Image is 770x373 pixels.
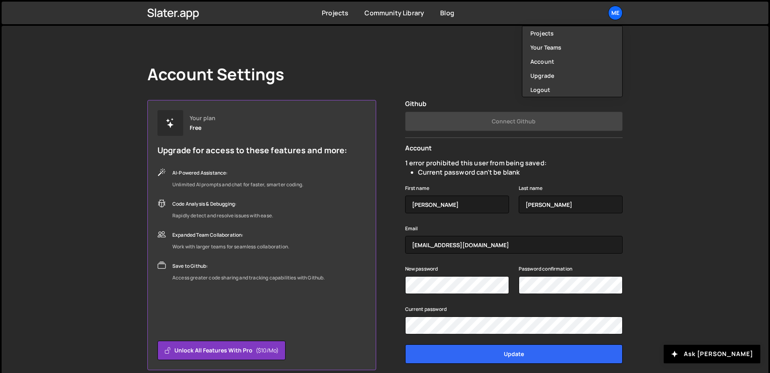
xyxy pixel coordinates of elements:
label: New password [405,265,438,273]
h2: Account [405,144,623,152]
button: Ask [PERSON_NAME] [664,345,760,363]
a: Me [608,6,623,20]
a: Blog [440,8,454,17]
h5: Upgrade for access to these features and more: [157,146,347,155]
div: Expanded Team Collaboration: [172,230,289,240]
input: Update [405,344,623,364]
div: Unlimited AI prompts and chat for faster, smarter coding. [172,180,303,190]
button: Unlock all features with Pro($10/mo) [157,341,286,360]
div: Free [190,125,202,131]
h2: Github [405,100,623,108]
div: Rapidly detect and resolve issues with ease. [172,211,273,221]
label: Current password [405,305,447,313]
div: 1 error prohibited this user from being saved: [405,158,623,167]
div: AI-Powered Assistance: [172,168,303,178]
a: Community Library [364,8,424,17]
button: Connect Github [405,112,623,131]
label: First name [405,184,430,192]
div: Work with larger teams for seamless collaboration. [172,242,289,252]
li: Current password can't be blank [418,168,623,177]
div: Code Analysis & Debugging: [172,199,273,209]
a: Your Teams [522,40,622,54]
div: Access greater code sharing and tracking capabilities with Github. [172,273,325,283]
span: ($10/mo) [256,346,279,354]
div: Your plan [190,115,215,121]
h1: Account Settings [147,65,285,84]
a: Projects [522,26,622,40]
a: Projects [322,8,348,17]
label: Last name [519,184,542,192]
a: Upgrade [522,69,622,83]
label: Email [405,225,418,233]
div: Save to Github: [172,261,325,271]
button: Logout [522,83,622,97]
a: Account [522,54,622,69]
label: Password confirmation [519,265,572,273]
